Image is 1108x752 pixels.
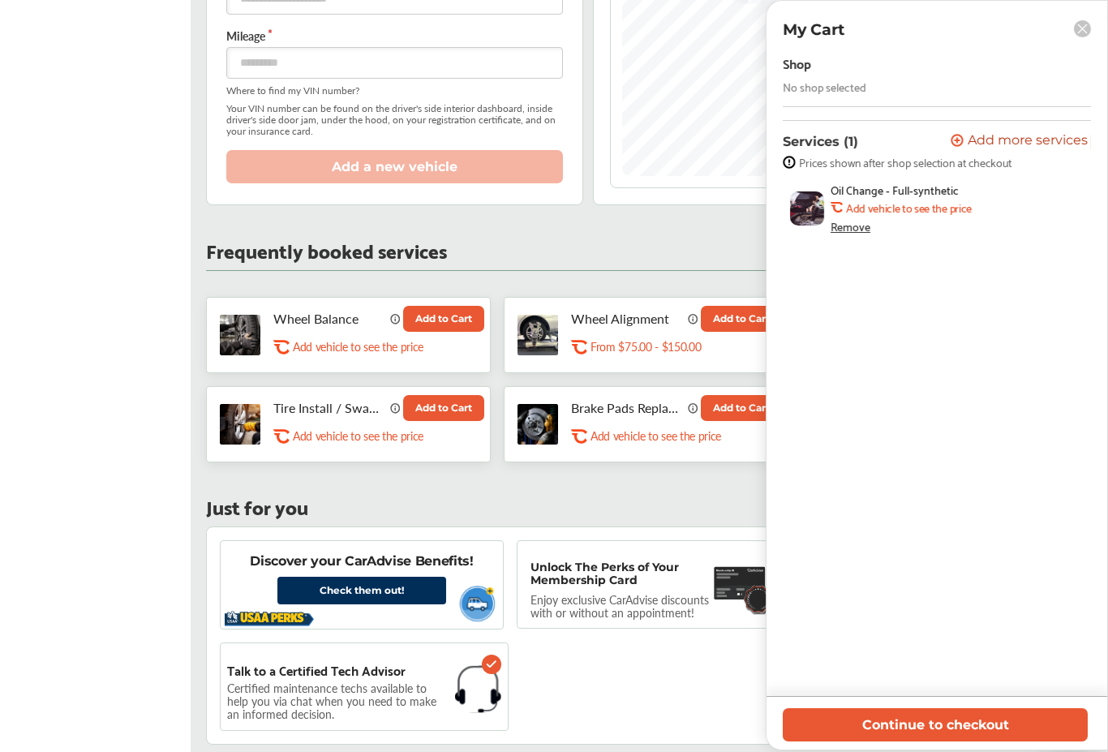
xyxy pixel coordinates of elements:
[790,191,824,226] img: oil-change-thumb.jpg
[951,134,1091,149] a: Add more services
[453,581,500,625] img: usaa-vehicle.1b55c2f1.svg
[951,134,1088,149] button: Add more services
[455,663,501,715] img: headphones.1b115f31.svg
[591,339,701,355] p: From $75.00 - $150.00
[206,498,308,514] p: Just for you
[831,183,959,196] span: Oil Change - Full-synthetic
[530,561,707,587] p: Unlock The Perks of Your Membership Card
[571,400,681,415] p: Brake Pads Replacement
[293,339,423,355] p: Add vehicle to see the price
[783,708,1088,741] button: Continue to checkout
[846,201,972,214] b: Add vehicle to see the price
[206,242,447,257] p: Frequently booked services
[701,306,782,332] button: Add to Cart
[742,583,775,615] img: badge.f18848ea.svg
[763,40,804,92] div: Map marker
[293,428,423,444] p: Add vehicle to see the price
[277,577,446,604] a: Check them out!
[688,312,699,324] img: info_icon_vector.svg
[763,40,806,92] img: logo-take5.png
[517,404,558,445] img: brake-pads-replacement-thumb.jpg
[220,315,260,355] img: tire-wheel-balance-thumb.jpg
[390,312,402,324] img: info_icon_vector.svg
[403,306,484,332] button: Add to Cart
[482,655,501,674] img: check-icon.521c8815.svg
[783,156,796,169] img: info-strock.ef5ea3fe.svg
[517,315,558,355] img: wheel-alignment-thumb.jpg
[220,404,260,445] img: tire-install-swap-tires-thumb.jpg
[273,311,384,326] p: Wheel Balance
[227,684,449,718] p: Certified maintenance techs available to help you via chat when you need to make an informed deci...
[968,134,1088,149] span: Add more services
[571,311,681,326] p: Wheel Alignment
[783,134,858,149] p: Services (1)
[273,400,384,415] p: Tire Install / Swap Tires
[799,156,1011,169] span: Prices shown after shop selection at checkout
[250,552,473,570] p: Discover your CarAdvise Benefits!
[591,428,721,444] p: Add vehicle to see the price
[530,593,725,619] p: Enjoy exclusive CarAdvise discounts with or without an appointment!
[403,395,484,421] button: Add to Cart
[783,80,866,93] div: No shop selected
[226,85,563,97] span: Where to find my VIN number?
[701,395,782,421] button: Add to Cart
[688,402,699,413] img: info_icon_vector.svg
[226,103,563,137] span: Your VIN number can be found on the driver's side interior dashboard, inside driver's side door j...
[390,402,402,413] img: info_icon_vector.svg
[714,561,767,605] img: maintenance-card.27cfeff5.svg
[227,663,406,677] p: Talk to a Certified Tech Advisor
[226,28,563,44] label: Mileage
[225,609,314,627] img: usaa-logo.5ee3b997.svg
[831,220,870,233] div: Remove
[783,52,811,74] div: Shop
[783,20,844,39] p: My Cart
